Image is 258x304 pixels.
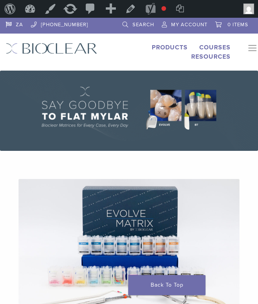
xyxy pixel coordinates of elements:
a: Products [152,44,188,51]
span: Search [132,22,154,28]
a: Resources [191,53,231,61]
div: Focus keyphrase not set [161,6,166,11]
a: [PHONE_NUMBER] [31,18,88,29]
img: Bioclear [6,43,97,54]
a: 0 items [215,18,248,29]
a: ZA [6,18,23,29]
nav: Primary Navigation [242,43,252,57]
a: My Account [162,18,207,29]
span: 0 items [227,22,248,28]
a: Search [122,18,154,29]
a: Courses [199,44,231,51]
a: Back To Top [128,275,205,295]
span: My Account [171,22,207,28]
